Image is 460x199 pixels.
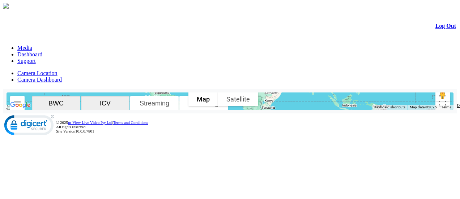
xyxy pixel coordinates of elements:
[13,99,22,107] img: svg+xml,%3Csvg%20xmlns%3D%22http%3A%2F%2Fwww.w3.org%2F2000%2Fsvg%22%20height%3D%2224%22%20viewBox...
[4,114,55,139] img: DigiCert Secured Site Seal
[130,96,179,111] button: Streaming
[374,105,405,110] button: Keyboard shortcuts
[32,96,80,111] button: BWC
[441,105,451,109] a: Terms
[17,45,32,51] a: Media
[68,120,112,125] a: m-View Live Video Pty Ltd
[435,96,450,111] button: Toggle fullscreen view
[188,92,218,106] button: Show street map
[8,100,32,110] img: Google
[10,96,25,111] button: Search
[179,96,228,111] button: Recording
[35,100,77,107] span: BWC
[56,120,456,133] div: © 2025 | All rights reserved
[182,100,225,107] span: Recording
[84,100,127,107] span: ICV
[17,77,62,83] a: Camera Dashboard
[435,23,456,29] a: Log Out
[56,129,456,133] div: Site Version
[133,100,176,107] span: Streaming
[81,96,129,111] button: ICV
[75,129,94,133] span: 10.0.0.7801
[113,120,148,125] a: Terms and Conditions
[17,70,57,76] a: Camera Location
[410,105,437,109] span: Map data ©2025
[435,87,450,101] button: Drag Pegman onto the map to open Street View
[17,58,36,64] a: Support
[218,92,258,106] button: Show satellite imagery
[3,3,9,9] img: arrow-3.png
[8,100,32,110] a: Open this area in Google Maps (opens a new window)
[17,51,42,57] a: Dashboard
